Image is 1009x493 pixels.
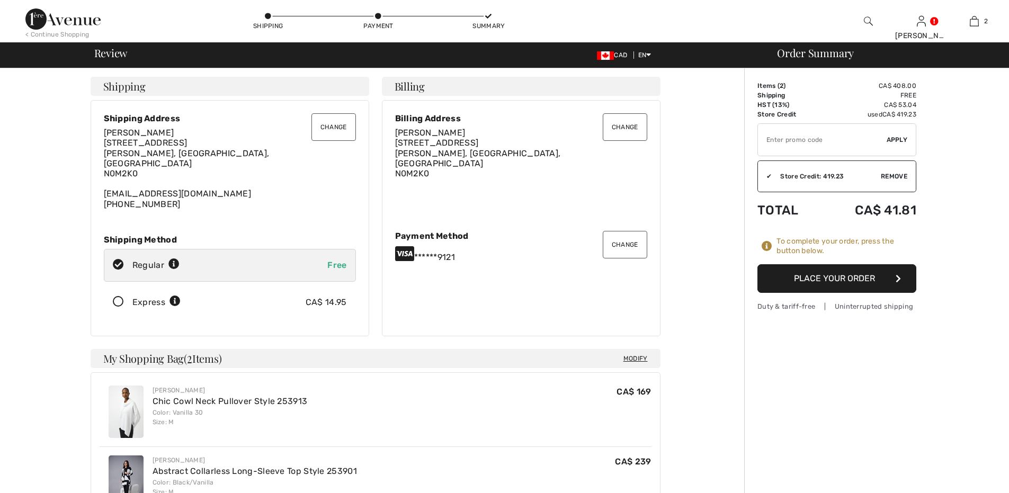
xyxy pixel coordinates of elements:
[472,21,504,31] div: Summary
[94,48,128,58] span: Review
[109,386,144,438] img: Chic Cowl Neck Pullover Style 253913
[603,231,647,258] button: Change
[757,91,821,100] td: Shipping
[395,138,561,178] span: [STREET_ADDRESS] [PERSON_NAME], [GEOGRAPHIC_DATA], [GEOGRAPHIC_DATA] N0M2K0
[821,81,916,91] td: CA$ 408.00
[757,301,916,311] div: Duty & tariff-free | Uninterrupted shipping
[104,138,270,178] span: [STREET_ADDRESS] [PERSON_NAME], [GEOGRAPHIC_DATA], [GEOGRAPHIC_DATA] N0M2K0
[757,264,916,293] button: Place Your Order
[327,260,346,270] span: Free
[104,128,356,209] div: [EMAIL_ADDRESS][DOMAIN_NAME] [PHONE_NUMBER]
[395,231,647,241] div: Payment Method
[970,15,979,28] img: My Bag
[104,128,174,138] span: [PERSON_NAME]
[887,135,908,145] span: Apply
[776,237,916,256] div: To complete your order, press the button below.
[252,21,284,31] div: Shipping
[638,51,651,59] span: EN
[882,111,916,118] span: CA$ 419.23
[821,192,916,228] td: CA$ 41.81
[91,349,660,368] h4: My Shopping Bag
[758,124,887,156] input: Promo code
[864,15,873,28] img: search the website
[103,81,146,92] span: Shipping
[917,15,926,28] img: My Info
[132,259,180,272] div: Regular
[617,387,651,397] span: CA$ 169
[757,110,821,119] td: Store Credit
[948,15,1000,28] a: 2
[104,113,356,123] div: Shipping Address
[881,172,907,181] span: Remove
[153,396,308,406] a: Chic Cowl Neck Pullover Style 253913
[821,100,916,110] td: CA$ 53.04
[757,81,821,91] td: Items ( )
[25,8,101,30] img: 1ère Avenue
[184,351,221,365] span: ( Items)
[395,113,647,123] div: Billing Address
[895,30,947,41] div: [PERSON_NAME]
[757,192,821,228] td: Total
[395,81,425,92] span: Billing
[306,296,347,309] div: CA$ 14.95
[311,113,356,141] button: Change
[153,455,357,465] div: [PERSON_NAME]
[615,456,651,467] span: CA$ 239
[187,351,192,364] span: 2
[942,461,998,488] iframe: Opens a widget where you can chat to one of our agents
[132,296,181,309] div: Express
[757,100,821,110] td: HST (13%)
[153,408,308,427] div: Color: Vanilla 30 Size: M
[395,128,466,138] span: [PERSON_NAME]
[153,466,357,476] a: Abstract Collarless Long-Sleeve Top Style 253901
[772,172,881,181] div: Store Credit: 419.23
[764,48,1003,58] div: Order Summary
[104,235,356,245] div: Shipping Method
[917,16,926,26] a: Sign In
[984,16,988,26] span: 2
[623,353,648,364] span: Modify
[597,51,631,59] span: CAD
[603,113,647,141] button: Change
[25,30,90,39] div: < Continue Shopping
[758,172,772,181] div: ✔
[821,91,916,100] td: Free
[362,21,394,31] div: Payment
[597,51,614,60] img: Canadian Dollar
[153,386,308,395] div: [PERSON_NAME]
[780,82,783,89] span: 2
[821,110,916,119] td: used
